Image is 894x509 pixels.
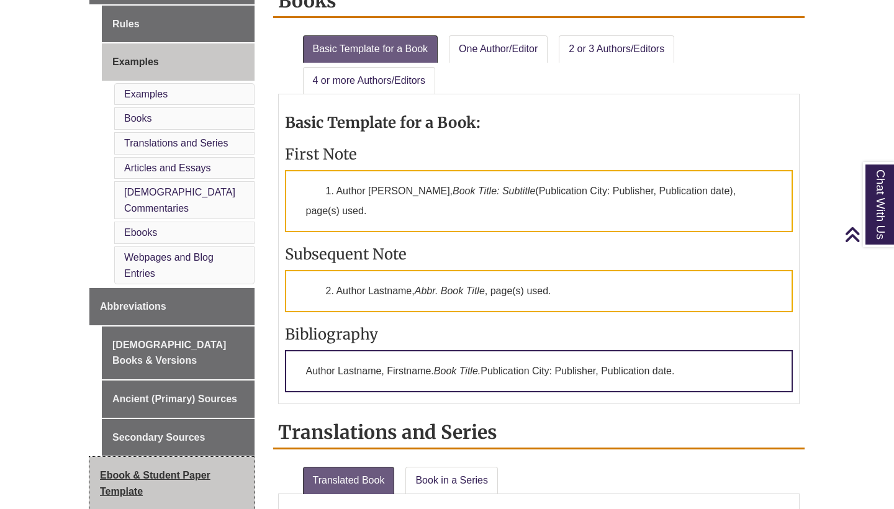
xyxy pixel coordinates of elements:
a: Webpages and Blog Entries [124,252,214,279]
strong: Basic Template for a Book: [285,113,481,132]
h3: Subsequent Note [285,245,793,264]
a: Secondary Sources [102,419,255,456]
p: 1. Author [PERSON_NAME], (Publication City: Publisher, Publication date), page(s) used. [285,170,793,232]
a: Articles and Essays [124,163,211,173]
p: 2. Author Lastname, , page(s) used. [285,270,793,312]
a: Ancient (Primary) Sources [102,381,255,418]
a: Rules [102,6,255,43]
a: 4 or more Authors/Editors [303,67,435,94]
h3: Bibliography [285,325,793,344]
em: Book Title: Subtitle [453,186,535,196]
h2: Translations and Series [273,417,805,449]
a: Back to Top [844,226,891,243]
a: Examples [124,89,168,99]
a: [DEMOGRAPHIC_DATA] Books & Versions [102,327,255,379]
a: Translated Book [303,467,395,494]
span: Abbreviations [100,301,166,312]
h3: First Note [285,145,793,164]
p: Author Lastname, Firstname. Publication City: Publisher, Publication date. [285,350,793,392]
em: Book Title. [434,366,481,376]
a: Basic Template for a Book [303,35,438,63]
a: 2 or 3 Authors/Editors [559,35,674,63]
em: Abbr. Book Title [415,286,485,296]
a: One Author/Editor [449,35,548,63]
a: Examples [102,43,255,81]
a: Book in a Series [405,467,498,494]
span: Ebook & Student Paper Template [100,470,210,497]
a: Ebooks [124,227,157,238]
a: Books [124,113,151,124]
a: [DEMOGRAPHIC_DATA] Commentaries [124,187,235,214]
a: Translations and Series [124,138,228,148]
a: Abbreviations [89,288,255,325]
